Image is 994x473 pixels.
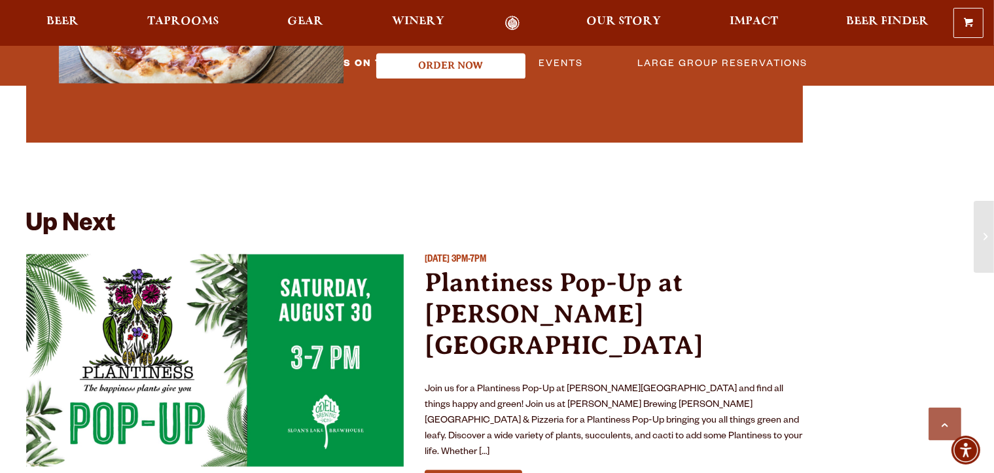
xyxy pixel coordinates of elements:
a: Odell Home [488,16,537,31]
a: Winery [383,16,453,31]
a: Beer [39,16,88,31]
p: Join us for a Plantiness Pop-Up at [PERSON_NAME][GEOGRAPHIC_DATA] and find all things happy and g... [425,382,803,461]
a: Gear [279,16,332,31]
span: Beer Finder [846,16,929,27]
span: 3PM-7PM [452,255,486,266]
button: Order Now [376,53,525,79]
a: Plantiness Pop-Up at [PERSON_NAME][GEOGRAPHIC_DATA] [425,268,703,360]
a: Impact [721,16,787,31]
a: Our Story [578,16,670,31]
span: Winery [392,16,444,27]
span: Our Story [586,16,662,27]
span: Gear [287,16,323,27]
a: Scroll to top [929,408,961,440]
a: View event details [26,254,404,466]
div: Accessibility Menu [951,436,980,464]
a: Taprooms [139,16,228,31]
span: [DATE] [425,255,450,266]
a: Beer Finder [838,16,937,31]
span: Beer [47,16,79,27]
span: Taprooms [147,16,219,27]
span: Impact [730,16,778,27]
h2: Up Next [26,212,116,241]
